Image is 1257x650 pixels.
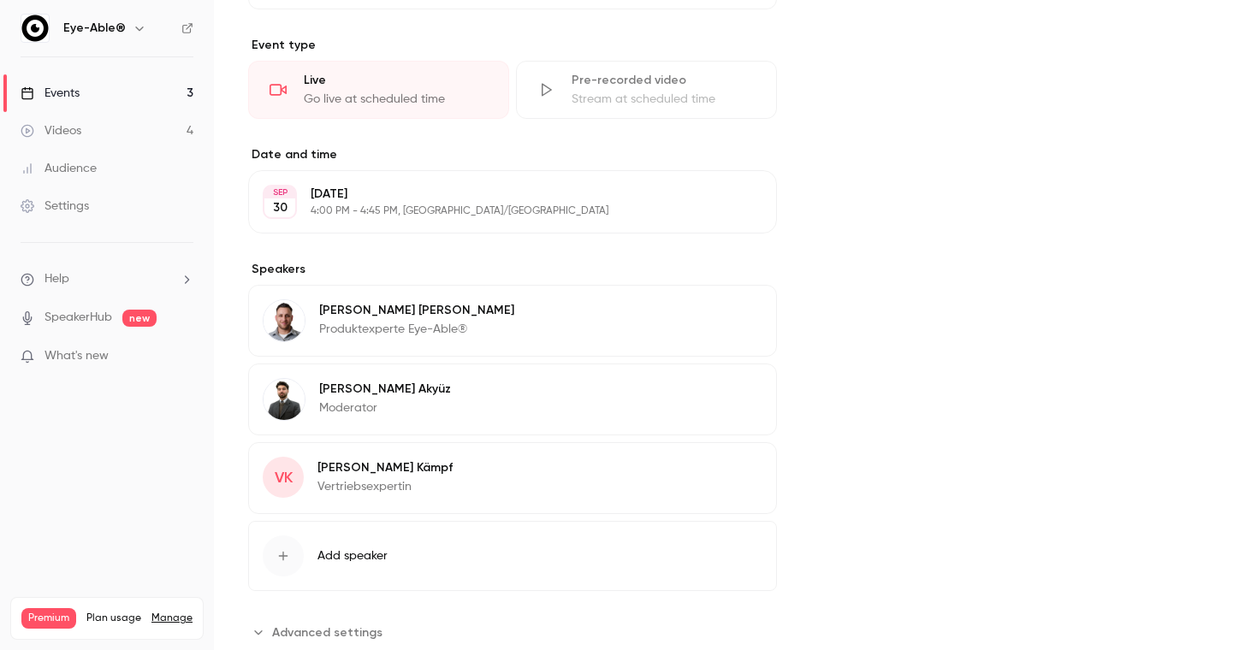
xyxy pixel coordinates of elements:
button: Advanced settings [248,618,393,646]
div: Settings [21,198,89,215]
div: SEP [264,186,295,198]
div: Dominik Akyüz[PERSON_NAME] AkyüzModerator [248,363,777,435]
span: VK [275,466,293,489]
p: 30 [273,199,288,216]
p: Event type [248,37,777,54]
span: Add speaker [317,547,388,564]
li: help-dropdown-opener [21,270,193,288]
div: VK[PERSON_NAME] KämpfVertriebsexpertin [248,442,777,514]
p: [PERSON_NAME] Kämpf [317,459,453,476]
div: Robert Schulze[PERSON_NAME] [PERSON_NAME]Produktexperte Eye-Able® [248,285,777,357]
button: Add speaker [248,521,777,591]
p: Moderator [319,399,451,417]
span: new [122,310,157,327]
span: Advanced settings [272,623,382,641]
div: Live [304,72,488,89]
div: LiveGo live at scheduled time [248,61,509,119]
div: Events [21,85,80,102]
a: SpeakerHub [44,309,112,327]
section: Advanced settings [248,618,777,646]
p: [PERSON_NAME] [PERSON_NAME] [319,302,514,319]
span: Plan usage [86,612,141,625]
img: Eye-Able® [21,15,49,42]
a: Manage [151,612,193,625]
div: Audience [21,160,97,177]
img: Dominik Akyüz [264,379,305,420]
p: Produktexperte Eye-Able® [319,321,514,338]
p: 4:00 PM - 4:45 PM, [GEOGRAPHIC_DATA]/[GEOGRAPHIC_DATA] [311,204,686,218]
label: Speakers [248,261,777,278]
iframe: Noticeable Trigger [173,349,193,364]
span: What's new [44,347,109,365]
label: Date and time [248,146,777,163]
img: Robert Schulze [264,300,305,341]
span: Help [44,270,69,288]
div: Stream at scheduled time [572,91,756,108]
p: Vertriebsexpertin [317,478,453,495]
span: Premium [21,608,76,629]
div: Go live at scheduled time [304,91,488,108]
p: [PERSON_NAME] Akyüz [319,381,451,398]
h6: Eye-Able® [63,20,126,37]
div: Videos [21,122,81,139]
div: Pre-recorded video [572,72,756,89]
p: [DATE] [311,186,686,203]
div: Pre-recorded videoStream at scheduled time [516,61,777,119]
